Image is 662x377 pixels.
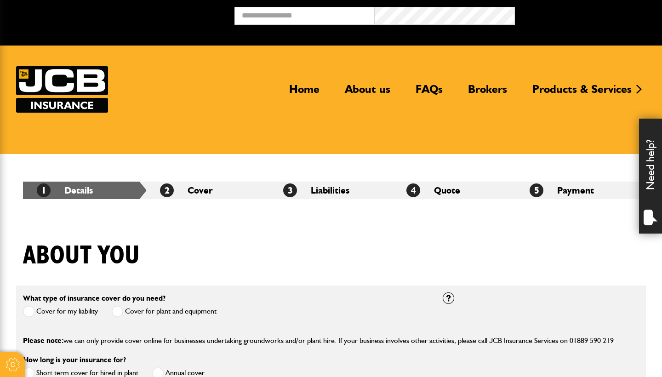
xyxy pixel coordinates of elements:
[16,66,108,113] a: JCB Insurance Services
[23,336,63,345] span: Please note:
[23,240,140,271] h1: About you
[16,66,108,113] img: JCB Insurance Services logo
[461,82,514,103] a: Brokers
[338,82,397,103] a: About us
[282,82,326,103] a: Home
[269,182,393,199] li: Liabilities
[530,183,543,197] span: 5
[37,183,51,197] span: 1
[515,7,655,21] button: Broker Login
[516,182,639,199] li: Payment
[146,182,269,199] li: Cover
[639,119,662,234] div: Need help?
[409,82,450,103] a: FAQs
[23,295,165,302] label: What type of insurance cover do you need?
[283,183,297,197] span: 3
[112,306,217,317] label: Cover for plant and equipment
[23,335,639,347] p: we can only provide cover online for businesses undertaking groundworks and/or plant hire. If you...
[406,183,420,197] span: 4
[160,183,174,197] span: 2
[23,356,126,364] label: How long is your insurance for?
[393,182,516,199] li: Quote
[23,306,98,317] label: Cover for my liability
[23,182,146,199] li: Details
[525,82,639,103] a: Products & Services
